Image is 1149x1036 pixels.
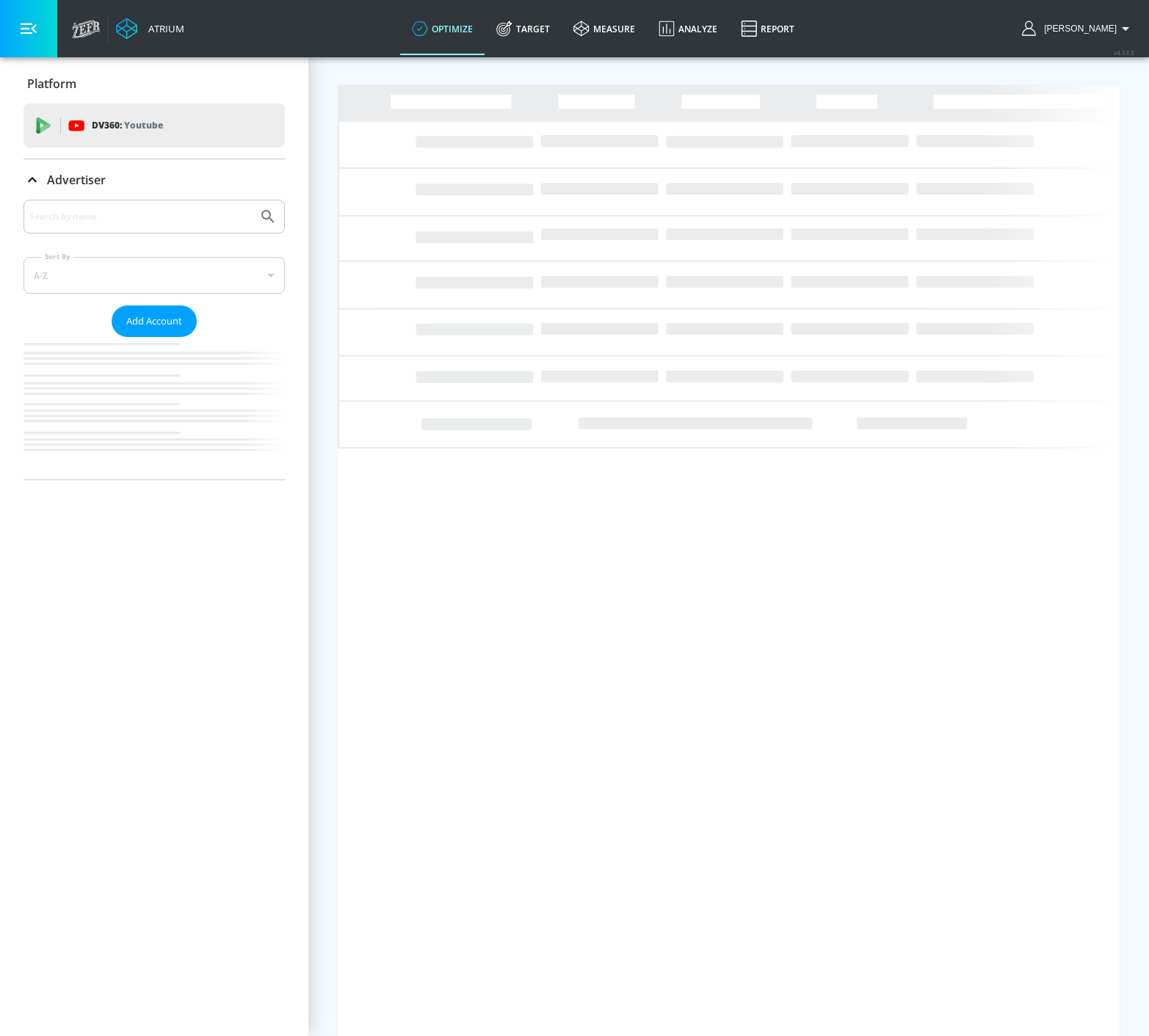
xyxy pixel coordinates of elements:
[400,2,485,55] a: optimize
[1022,20,1134,37] button: [PERSON_NAME]
[42,252,73,261] label: Sort By
[23,63,285,104] div: Platform
[29,207,252,226] input: Search by name
[23,200,285,479] div: Advertiser
[92,117,163,134] p: DV360:
[142,22,184,35] div: Atrium
[116,18,184,40] a: Atrium
[485,2,562,55] a: Target
[23,337,285,479] nav: list of Advertiser
[23,159,285,200] div: Advertiser
[23,104,285,148] div: DV360: Youtube
[647,2,729,55] a: Analyze
[112,305,197,337] button: Add Account
[27,76,76,92] p: Platform
[124,117,163,133] p: Youtube
[562,2,647,55] a: measure
[47,172,106,188] p: Advertiser
[126,313,182,330] span: Add Account
[1038,23,1117,34] span: login as: justin.nim@zefr.com
[23,257,285,294] div: A-Z
[729,2,806,55] a: Report
[1114,48,1134,57] span: v 4.33.5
